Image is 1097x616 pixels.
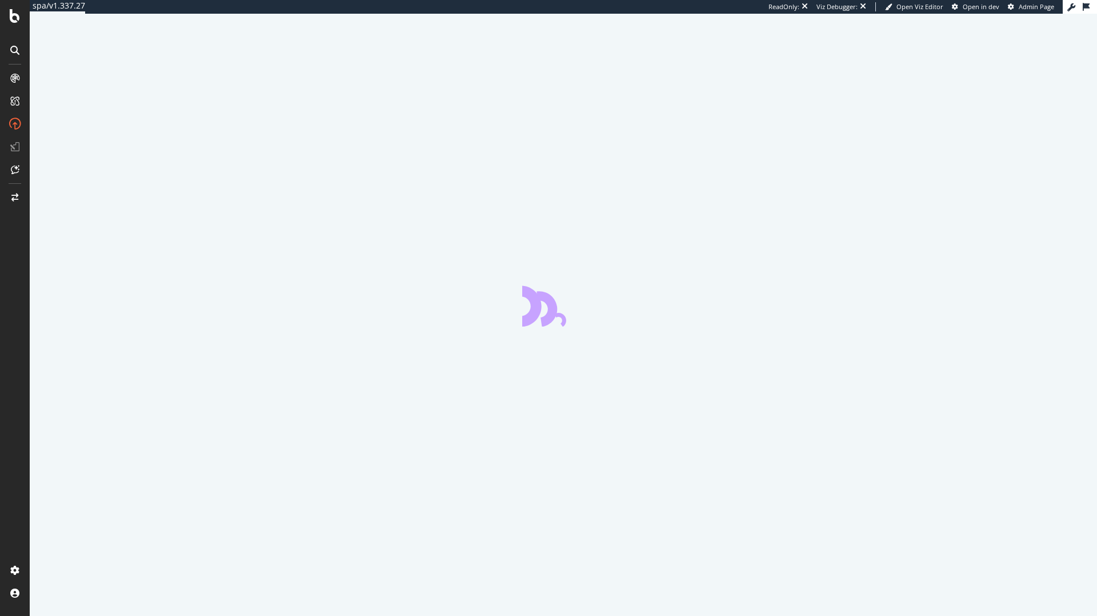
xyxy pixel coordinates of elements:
[963,2,999,11] span: Open in dev
[1019,2,1054,11] span: Admin Page
[896,2,943,11] span: Open Viz Editor
[768,2,799,11] div: ReadOnly:
[885,2,943,11] a: Open Viz Editor
[1008,2,1054,11] a: Admin Page
[522,285,604,327] div: animation
[952,2,999,11] a: Open in dev
[816,2,858,11] div: Viz Debugger:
